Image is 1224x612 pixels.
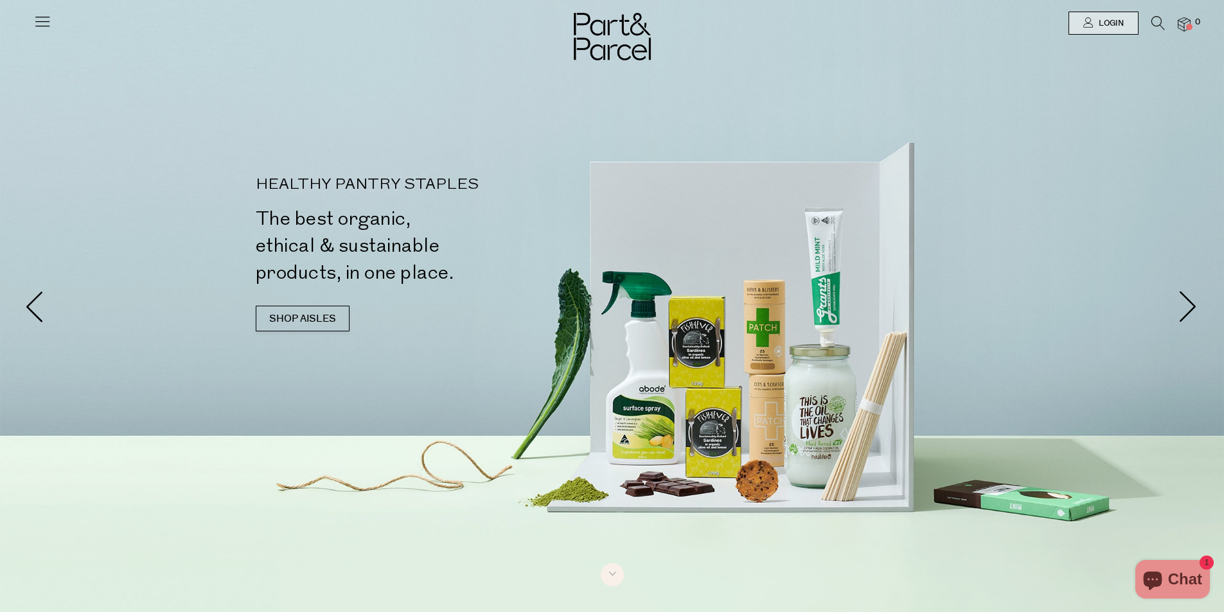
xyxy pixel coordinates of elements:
[1178,17,1191,31] a: 0
[256,177,617,193] p: HEALTHY PANTRY STAPLES
[574,13,651,60] img: Part&Parcel
[1131,560,1214,602] inbox-online-store-chat: Shopify online store chat
[1192,17,1203,28] span: 0
[1069,12,1139,35] a: Login
[256,205,617,286] h2: The best organic, ethical & sustainable products, in one place.
[256,306,350,331] a: SHOP AISLES
[1095,18,1124,29] span: Login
